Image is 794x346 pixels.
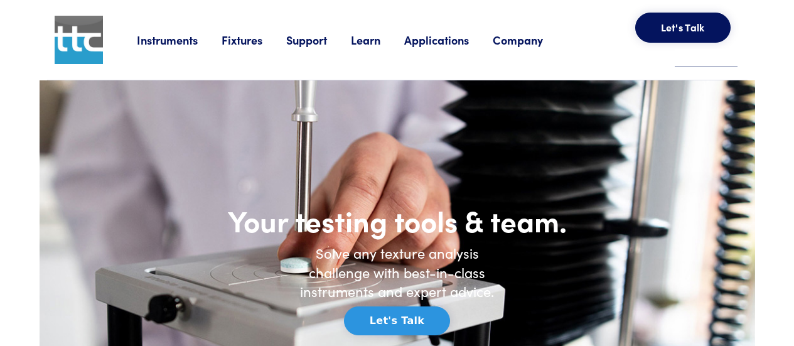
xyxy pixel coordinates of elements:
[344,306,450,335] button: Let's Talk
[291,244,504,301] h6: Solve any texture analysis challenge with best-in-class instruments and expert advice.
[184,202,611,239] h1: Your testing tools & team.
[351,32,404,48] a: Learn
[222,32,286,48] a: Fixtures
[55,16,103,64] img: ttc_logo_1x1_v1.0.png
[635,13,731,43] button: Let's Talk
[286,32,351,48] a: Support
[493,32,567,48] a: Company
[137,32,222,48] a: Instruments
[404,32,493,48] a: Applications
